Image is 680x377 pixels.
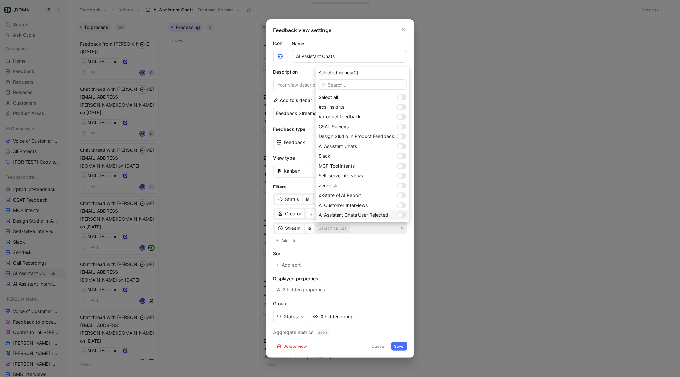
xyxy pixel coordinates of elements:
span: #cs-insights [319,104,345,109]
span: Design Studio In Product Feedback [319,133,395,139]
span: Zendesk [319,183,337,188]
div: Selected values (0) [318,69,407,77]
span: x-State of AI Report [319,192,361,198]
span: AI Customer Interviews [319,202,368,208]
span: #product-feedback [319,114,361,119]
input: Search... [318,79,407,90]
span: CSAT Surveys [319,124,349,129]
span: Slack [319,153,330,159]
span: AI Assistant Chats [319,143,357,149]
span: AI Assistant Chats User Rejected [319,212,389,218]
div: Select all [319,93,395,101]
span: MCP Tool Intents [319,163,355,169]
span: Self-serve interviews [319,173,363,178]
